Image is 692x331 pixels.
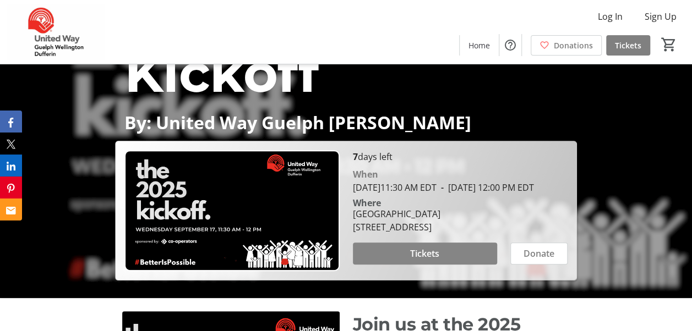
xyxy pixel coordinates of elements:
[659,35,679,54] button: Cart
[460,35,499,56] a: Home
[353,150,568,163] p: days left
[606,35,650,56] a: Tickets
[353,181,437,194] span: [DATE] 11:30 AM EDT
[124,150,339,271] img: Campaign CTA Media Photo
[636,8,685,25] button: Sign Up
[510,242,568,264] button: Donate
[645,10,677,23] span: Sign Up
[437,181,448,194] span: -
[353,242,497,264] button: Tickets
[615,40,641,51] span: Tickets
[353,168,378,181] div: When
[437,181,534,194] span: [DATE] 12:00 PM EDT
[410,247,439,260] span: Tickets
[598,10,623,23] span: Log In
[524,247,554,260] span: Donate
[468,40,490,51] span: Home
[554,40,593,51] span: Donations
[353,207,440,220] div: [GEOGRAPHIC_DATA]
[589,8,631,25] button: Log In
[499,34,521,56] button: Help
[353,220,440,234] div: [STREET_ADDRESS]
[531,35,602,56] a: Donations
[353,198,381,207] div: Where
[124,113,568,132] p: By: United Way Guelph [PERSON_NAME]
[353,151,358,163] span: 7
[7,4,105,59] img: United Way Guelph Wellington Dufferin's Logo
